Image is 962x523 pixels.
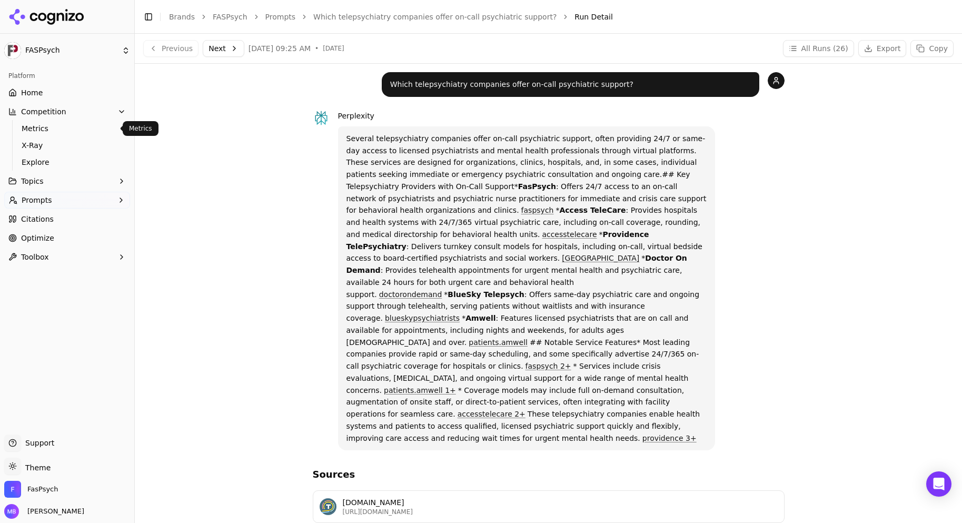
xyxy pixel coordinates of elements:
a: faspsych [521,206,554,214]
p: Metrics [129,124,152,133]
button: Open organization switcher [4,481,58,498]
a: Citations [4,211,130,228]
strong: FasPsych [518,182,556,191]
span: Toolbox [21,252,49,262]
button: Export [858,40,907,57]
img: Michael Boyle [4,504,19,519]
a: patients.amwell [469,338,528,347]
a: providence 3+ [642,434,697,442]
a: Prompts [265,12,296,22]
a: X-Ray [17,138,117,153]
span: [DATE] [323,44,344,53]
p: [DOMAIN_NAME] [343,497,778,508]
span: Support [21,438,54,448]
a: patients.amwell 1+ [384,386,456,394]
a: FASPsych [213,12,247,22]
a: Optimize [4,230,130,246]
nav: breadcrumb [169,12,933,22]
strong: Providence TelePsychiatry [346,230,649,251]
p: Several telepsychiatry companies offer on-call psychiatric support, often providing 24/7 or same-... [346,133,707,445]
a: accesstelecare 2+ [458,410,525,418]
span: Run Detail [574,12,613,22]
span: Prompts [22,195,52,205]
img: FasPsych [4,481,21,498]
a: [GEOGRAPHIC_DATA] [562,254,639,262]
span: FASPsych [25,46,117,55]
span: [PERSON_NAME] [23,507,84,516]
button: Copy [910,40,954,57]
a: doctorondemand [379,290,442,299]
a: talkiatry.com favicon[DOMAIN_NAME][URL][DOMAIN_NAME] [313,490,785,523]
span: Competition [21,106,66,117]
a: Brands [169,13,195,21]
span: Home [21,87,43,98]
div: Open Intercom Messenger [926,471,951,497]
strong: BlueSky Telepsych [448,290,524,299]
button: All Runs (26) [783,40,854,57]
a: Metrics [17,121,117,136]
button: Open user button [4,504,84,519]
img: talkiatry.com favicon [320,498,336,515]
span: [DATE] 09:25 AM [249,43,311,54]
span: FasPsych [27,485,58,494]
strong: Access TeleCare [559,206,626,214]
button: Next [203,40,244,57]
p: Which telepsychiatry companies offer on-call psychiatric support? [390,78,751,91]
strong: Amwell [465,314,495,322]
div: Platform [4,67,130,84]
a: faspsych 2+ [525,362,571,370]
button: Topics [4,173,130,190]
a: Which telepsychiatry companies offer on-call psychiatric support? [313,12,557,22]
a: blueskypsychiatrists [385,314,460,322]
span: Citations [21,214,54,224]
button: Toolbox [4,249,130,265]
a: Home [4,84,130,101]
button: Prompts [4,192,130,209]
span: Explore [22,157,113,167]
a: accesstelecare [542,230,597,239]
span: Theme [21,463,51,472]
p: [URL][DOMAIN_NAME] [343,508,778,516]
span: Perplexity [338,112,374,120]
span: X-Ray [22,140,113,151]
span: Optimize [21,233,54,243]
span: • [315,44,319,53]
span: Topics [21,176,44,186]
h3: Sources [313,467,785,482]
a: Explore [17,155,117,170]
span: Metrics [22,123,113,134]
img: FASPsych [4,42,21,59]
button: Competition [4,103,130,120]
